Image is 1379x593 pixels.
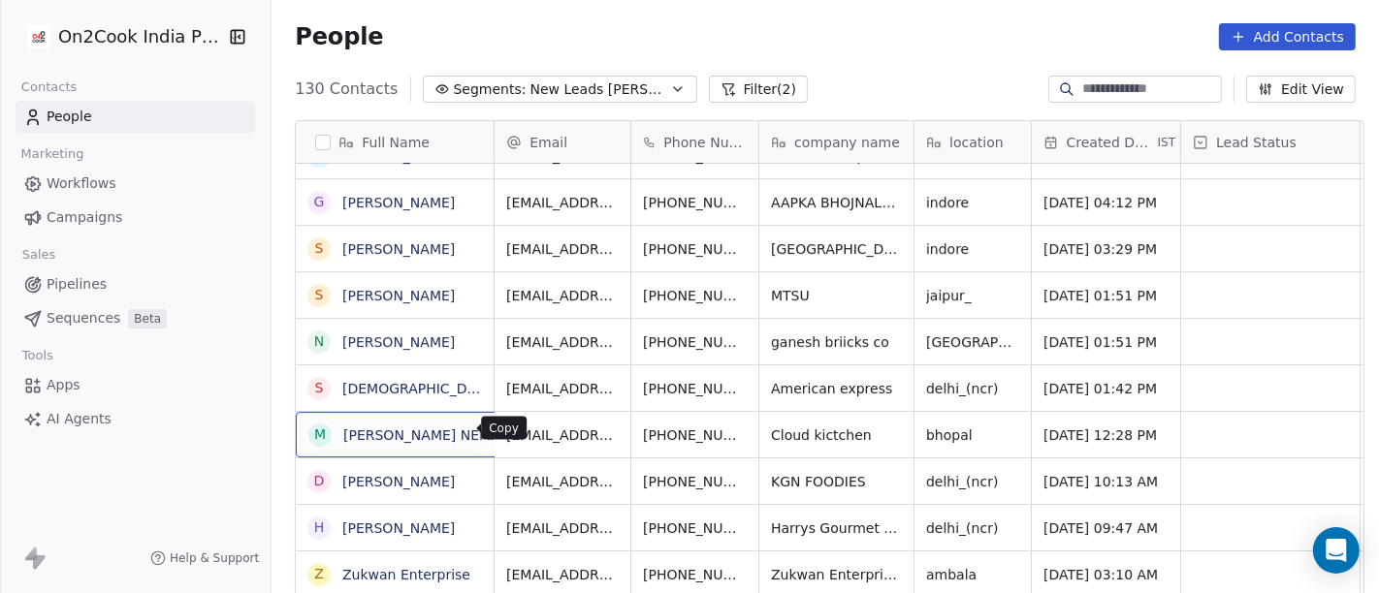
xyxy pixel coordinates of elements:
span: [EMAIL_ADDRESS][DOMAIN_NAME] [506,425,619,445]
a: People [16,101,255,133]
span: company name [794,133,900,152]
span: [PHONE_NUMBER] [643,239,747,259]
a: [PERSON_NAME] [342,195,455,210]
span: indore [926,239,1019,259]
span: [PHONE_NUMBER] [643,472,747,491]
a: [PERSON_NAME] [342,474,455,489]
span: Tools [14,341,61,370]
span: [EMAIL_ADDRESS][DOMAIN_NAME] [506,286,619,305]
div: location [914,121,1031,163]
div: n [314,331,324,352]
span: [EMAIL_ADDRESS][DOMAIN_NAME] [506,193,619,212]
button: Filter(2) [709,76,809,103]
span: KGN FOODIES [771,472,902,491]
a: Zukwan Enterprise [342,567,470,582]
a: Campaigns [16,202,255,234]
div: D [314,471,325,491]
span: Pipelines [47,274,107,295]
span: [PHONE_NUMBER] [643,425,747,445]
a: [DEMOGRAPHIC_DATA] [342,381,497,396]
span: Beta [128,309,167,328]
a: [PERSON_NAME] NEMA [343,427,500,443]
a: [PERSON_NAME] [342,288,455,303]
span: ambala [926,565,1019,584]
span: [EMAIL_ADDRESS][DOMAIN_NAME] [506,472,619,491]
span: [EMAIL_ADDRESS][DOMAIN_NAME] [506,239,619,259]
span: Marketing [13,140,92,169]
span: delhi_(ncr) [926,518,1019,538]
span: Created Date [1067,133,1154,152]
a: Pipelines [16,268,255,300]
a: [PERSON_NAME] [342,520,455,536]
span: Segments: [454,79,527,100]
div: S [315,238,324,259]
span: Sales [14,240,64,269]
span: 130 Contacts [295,78,398,101]
a: Apps [16,369,255,401]
span: Full Name [362,133,430,152]
div: G [314,192,325,212]
button: Add Contacts [1219,23,1356,50]
span: [PHONE_NUMBER] [643,286,747,305]
span: Lead Status [1216,133,1297,152]
span: American express [771,379,902,398]
span: MTSU [771,286,902,305]
span: delhi_(ncr) [926,472,1019,491]
span: [DATE] 12:28 PM [1043,425,1169,445]
span: delhi_(ncr) [926,379,1019,398]
div: s [315,378,324,398]
span: AAPKA BHOJNALAY [PERSON_NAME] CENTER [771,193,902,212]
span: Email [529,133,567,152]
span: IST [1158,135,1176,150]
div: S [315,285,324,305]
a: Workflows [16,168,255,200]
div: Open Intercom Messenger [1313,527,1360,574]
div: Z [315,564,325,584]
span: ganesh briicks co [771,332,902,352]
span: [DATE] 01:42 PM [1043,379,1169,398]
div: M [314,424,326,445]
span: [DATE] 03:10 AM [1043,565,1169,584]
span: Harrys Gourmet Catering [771,518,902,538]
a: AI Agents [16,403,255,435]
button: Edit View [1246,76,1356,103]
span: New Leads [PERSON_NAME] [530,79,666,100]
span: [EMAIL_ADDRESS][DOMAIN_NAME] [506,379,619,398]
span: Sequences [47,308,120,328]
span: People [47,107,92,127]
span: [PHONE_NUMBER] [643,518,747,538]
a: [PERSON_NAME] [342,334,455,350]
span: On2Cook India Pvt. Ltd. [58,24,223,49]
a: Help & Support [150,550,259,566]
button: On2Cook India Pvt. Ltd. [23,20,214,53]
span: [PHONE_NUMBER] [643,193,747,212]
span: [PHONE_NUMBER] [643,565,747,584]
span: [PHONE_NUMBER] [643,379,747,398]
span: Workflows [47,173,116,194]
div: Lead Status [1181,121,1360,163]
span: Help & Support [170,550,259,566]
span: indore [926,193,1019,212]
span: bhopal [926,425,1019,445]
span: Apps [47,375,80,395]
div: Email [495,121,630,163]
span: [PHONE_NUMBER] [643,332,747,352]
img: on2cook%20logo-04%20copy.jpg [27,25,50,48]
span: [DATE] 01:51 PM [1043,286,1169,305]
span: Campaigns [47,207,122,228]
div: Created DateIST [1032,121,1180,163]
div: H [314,517,325,538]
span: [EMAIL_ADDRESS] [506,332,619,352]
span: [DATE] 09:47 AM [1043,518,1169,538]
div: Full Name [296,121,494,163]
span: [GEOGRAPHIC_DATA] [926,332,1019,352]
span: Contacts [13,73,85,102]
a: [PERSON_NAME] [342,241,455,257]
span: jaipur_ [926,286,1019,305]
span: Phone Number [663,133,747,152]
div: Phone Number [631,121,758,163]
a: SequencesBeta [16,302,255,334]
span: [DATE] 01:51 PM [1043,332,1169,352]
div: company name [759,121,914,163]
span: [DATE] 04:12 PM [1043,193,1169,212]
